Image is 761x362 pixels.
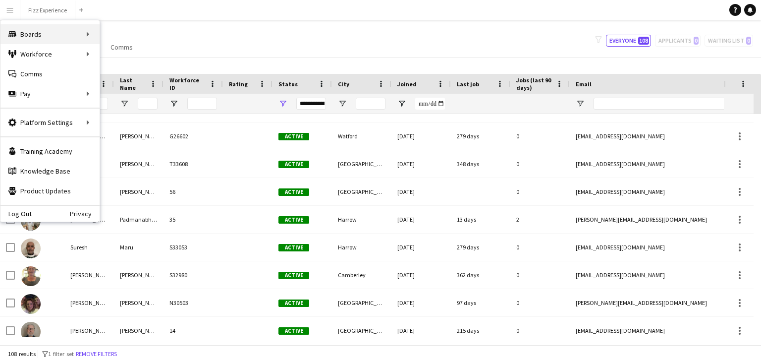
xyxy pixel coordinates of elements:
[451,150,510,178] div: 348 days
[20,0,75,20] button: Fizz Experience
[163,261,223,289] div: S32980
[606,35,651,47] button: Everyone108
[107,41,137,54] a: Comms
[391,317,451,344] div: [DATE]
[163,289,223,316] div: N30503
[516,76,552,91] span: Jobs (last 90 days)
[278,272,309,279] span: Active
[163,122,223,150] div: G26602
[451,122,510,150] div: 279 days
[332,206,391,233] div: Harrow
[0,84,100,104] div: Pay
[74,349,119,360] button: Remove filters
[64,261,114,289] div: [PERSON_NAME]
[510,206,570,233] div: 2
[0,181,100,201] a: Product Updates
[278,188,309,196] span: Active
[415,98,445,110] input: Joined Filter Input
[332,178,391,205] div: [GEOGRAPHIC_DATA]
[0,44,100,64] div: Workforce
[356,98,385,110] input: City Filter Input
[0,210,32,218] a: Log Out
[163,234,223,261] div: S33053
[0,141,100,161] a: Training Academy
[114,178,163,205] div: [PERSON_NAME]
[278,161,309,168] span: Active
[278,216,309,224] span: Active
[510,122,570,150] div: 0
[163,150,223,178] div: T33608
[278,99,287,108] button: Open Filter Menu
[510,178,570,205] div: 0
[338,99,347,108] button: Open Filter Menu
[338,80,349,88] span: City
[510,261,570,289] div: 0
[0,64,100,84] a: Comms
[332,234,391,261] div: Harrow
[114,206,163,233] div: Padmanabhachar
[332,289,391,316] div: [GEOGRAPHIC_DATA]
[278,244,309,251] span: Active
[114,122,163,150] div: [PERSON_NAME]
[163,206,223,233] div: 35
[332,261,391,289] div: Camberley
[114,289,163,316] div: [PERSON_NAME]
[391,150,451,178] div: [DATE]
[0,24,100,44] div: Boards
[64,317,114,344] div: [PERSON_NAME]
[397,80,417,88] span: Joined
[278,80,298,88] span: Status
[638,37,649,45] span: 108
[70,210,100,218] a: Privacy
[114,261,163,289] div: [PERSON_NAME]
[332,122,391,150] div: Watford
[110,43,133,52] span: Comms
[169,76,205,91] span: Workforce ID
[163,317,223,344] div: 14
[187,98,217,110] input: Workforce ID Filter Input
[576,80,592,88] span: Email
[391,178,451,205] div: [DATE]
[510,317,570,344] div: 0
[278,300,309,307] span: Active
[120,76,146,91] span: Last Name
[451,234,510,261] div: 279 days
[391,206,451,233] div: [DATE]
[457,80,479,88] span: Last job
[114,234,163,261] div: Maru
[120,99,129,108] button: Open Filter Menu
[391,289,451,316] div: [DATE]
[21,322,41,342] img: Timothy Pettinger
[576,99,585,108] button: Open Filter Menu
[451,289,510,316] div: 97 days
[278,327,309,335] span: Active
[510,150,570,178] div: 0
[0,113,100,132] div: Platform Settings
[21,294,41,314] img: Sybil Lee
[169,99,178,108] button: Open Filter Menu
[21,266,41,286] img: Suzane Baker
[64,289,114,316] div: [PERSON_NAME]
[391,234,451,261] div: [DATE]
[391,261,451,289] div: [DATE]
[114,317,163,344] div: [PERSON_NAME]
[332,150,391,178] div: [GEOGRAPHIC_DATA]
[0,161,100,181] a: Knowledge Base
[114,150,163,178] div: [PERSON_NAME]
[397,99,406,108] button: Open Filter Menu
[278,133,309,140] span: Active
[451,317,510,344] div: 215 days
[332,317,391,344] div: [GEOGRAPHIC_DATA]
[229,80,248,88] span: Rating
[451,261,510,289] div: 362 days
[451,206,510,233] div: 13 days
[391,122,451,150] div: [DATE]
[21,239,41,258] img: Suresh Maru
[510,234,570,261] div: 0
[138,98,158,110] input: Last Name Filter Input
[510,289,570,316] div: 0
[64,234,114,261] div: Suresh
[163,178,223,205] div: 56
[48,350,74,358] span: 1 filter set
